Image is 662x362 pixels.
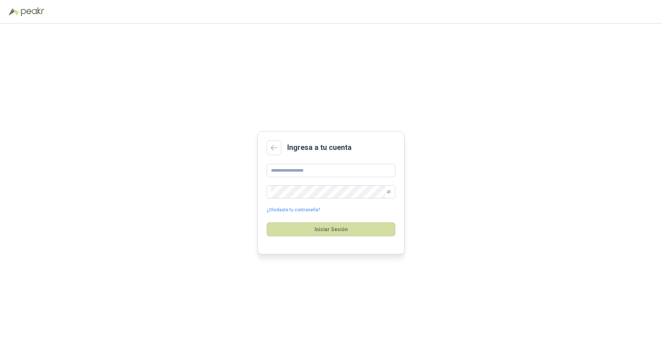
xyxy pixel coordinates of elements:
img: Logo [9,8,19,15]
a: ¿Olvidaste tu contraseña? [267,207,320,214]
img: Peakr [21,7,44,16]
h2: Ingresa a tu cuenta [287,142,352,153]
span: eye-invisible [387,190,391,194]
button: Iniciar Sesión [267,222,395,236]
